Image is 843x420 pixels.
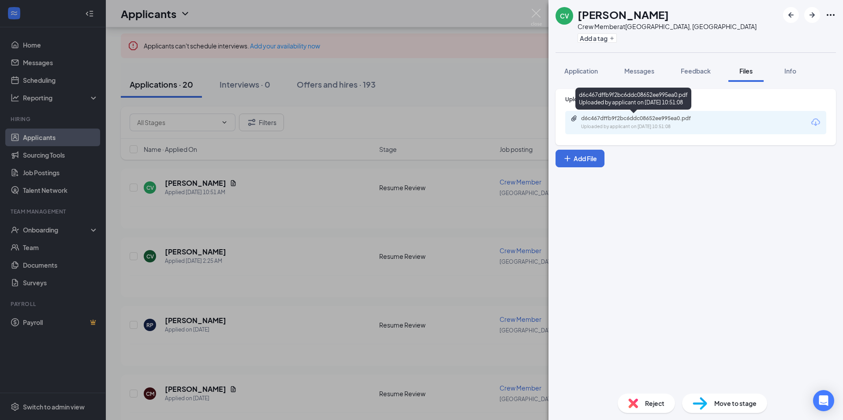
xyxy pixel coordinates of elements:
[681,67,711,75] span: Feedback
[578,7,669,22] h1: [PERSON_NAME]
[581,115,705,122] div: d6c467dffb9f2bc6ddc08652ee995ea0.pdf
[645,398,664,408] span: Reject
[783,7,799,23] button: ArrowLeftNew
[624,67,654,75] span: Messages
[575,88,691,110] div: d6c467dffb9f2bc6ddc08652ee995ea0.pdf Uploaded by applicant on [DATE] 10:51:08
[571,115,713,130] a: Paperclipd6c467dffb9f2bc6ddc08652ee995ea0.pdfUploaded by applicant on [DATE] 10:51:08
[563,154,572,163] svg: Plus
[556,150,604,167] button: Add FilePlus
[739,67,753,75] span: Files
[578,33,617,43] button: PlusAdd a tag
[804,7,820,23] button: ArrowRight
[714,398,757,408] span: Move to stage
[825,10,836,20] svg: Ellipses
[813,390,834,411] div: Open Intercom Messenger
[564,67,598,75] span: Application
[786,10,796,20] svg: ArrowLeftNew
[565,96,826,103] div: Upload Resume
[609,36,615,41] svg: Plus
[810,117,821,128] svg: Download
[807,10,817,20] svg: ArrowRight
[581,123,713,130] div: Uploaded by applicant on [DATE] 10:51:08
[578,22,757,31] div: Crew Member at [GEOGRAPHIC_DATA], [GEOGRAPHIC_DATA]
[571,115,578,122] svg: Paperclip
[560,11,569,20] div: CV
[784,67,796,75] span: Info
